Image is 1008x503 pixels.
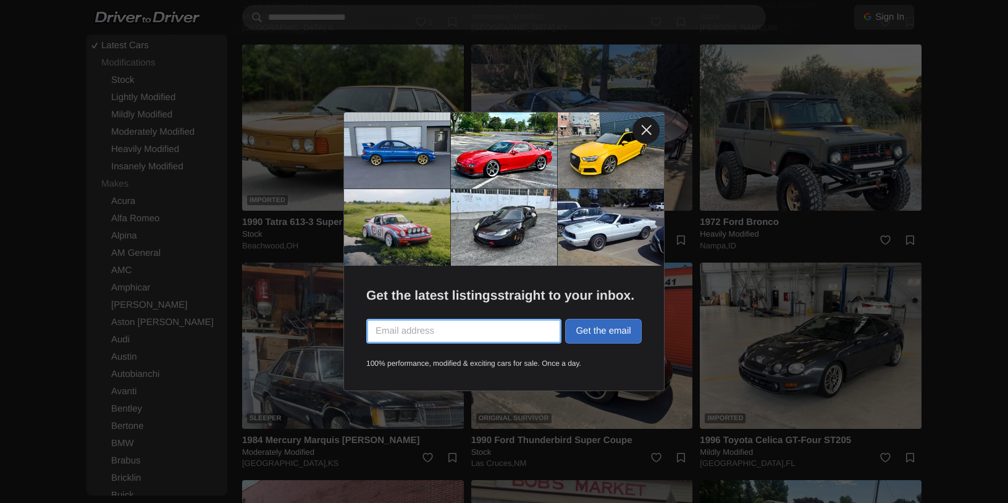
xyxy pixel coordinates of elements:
[576,326,631,336] span: Get the email
[565,319,642,344] button: Get the email
[366,319,561,344] input: Email address
[366,288,642,303] h2: Get the latest listings straight to your inbox.
[366,358,642,369] small: 100% performance, modified & exciting cars for sale. Once a day.
[344,112,664,266] img: cars cover photo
